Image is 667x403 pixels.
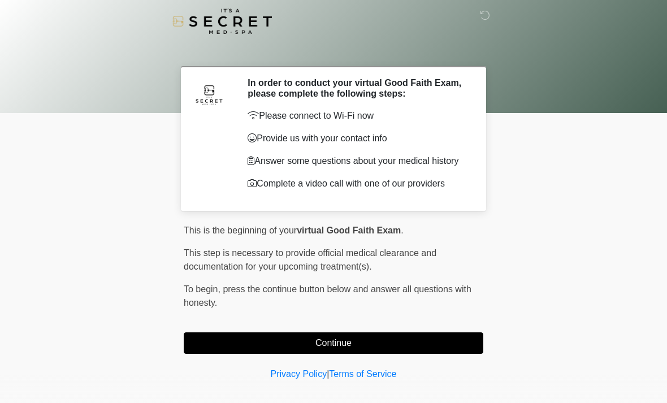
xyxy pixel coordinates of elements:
span: press the continue button below and answer all questions with honesty. [184,284,471,307]
p: Please connect to Wi-Fi now [248,109,466,123]
p: Complete a video call with one of our providers [248,177,466,190]
h2: In order to conduct your virtual Good Faith Exam, please complete the following steps: [248,77,466,99]
img: It's A Secret Med Spa Logo [172,8,272,34]
span: This is the beginning of your [184,226,297,235]
a: | [327,369,329,379]
img: Agent Avatar [192,77,226,111]
p: Answer some questions about your medical history [248,154,466,168]
h1: ‎ ‎ [175,41,492,62]
button: Continue [184,332,483,354]
a: Terms of Service [329,369,396,379]
span: . [401,226,403,235]
a: Privacy Policy [271,369,327,379]
p: Provide us with your contact info [248,132,466,145]
strong: virtual Good Faith Exam [297,226,401,235]
span: To begin, [184,284,223,294]
span: This step is necessary to provide official medical clearance and documentation for your upcoming ... [184,248,436,271]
